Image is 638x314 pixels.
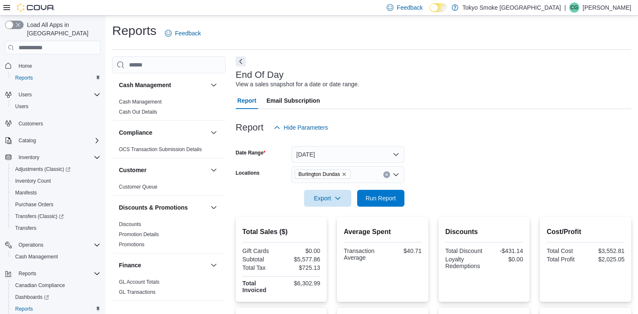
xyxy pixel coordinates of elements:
[209,165,219,175] button: Customer
[119,146,202,153] span: OCS Transaction Submission Details
[12,73,100,83] span: Reports
[119,81,171,89] h3: Cash Management
[12,188,40,198] a: Manifests
[12,73,36,83] a: Reports
[12,188,100,198] span: Manifests
[15,213,64,220] span: Transfers (Classic)
[119,261,207,269] button: Finance
[2,268,104,279] button: Reports
[119,128,152,137] h3: Compliance
[15,90,100,100] span: Users
[344,227,422,237] h2: Average Spent
[12,164,74,174] a: Adjustments (Classic)
[587,256,625,263] div: $2,025.05
[15,119,46,129] a: Customers
[12,223,40,233] a: Transfers
[19,242,43,248] span: Operations
[357,190,404,207] button: Run Report
[15,103,28,110] span: Users
[209,128,219,138] button: Compliance
[15,189,37,196] span: Manifests
[119,232,159,237] a: Promotion Details
[15,306,33,312] span: Reports
[8,163,104,175] a: Adjustments (Classic)
[209,80,219,90] button: Cash Management
[12,164,100,174] span: Adjustments (Classic)
[385,247,422,254] div: $40.71
[24,21,100,37] span: Load All Apps in [GEOGRAPHIC_DATA]
[119,279,159,285] span: GL Account Totals
[15,225,36,232] span: Transfers
[119,231,159,238] span: Promotion Details
[209,202,219,213] button: Discounts & Promotions
[342,172,347,177] button: Remove Burlington Dundas from selection in this group
[236,149,266,156] label: Date Range
[12,101,100,112] span: Users
[19,137,36,144] span: Catalog
[2,89,104,101] button: Users
[445,227,523,237] h2: Discounts
[8,101,104,112] button: Users
[119,203,207,212] button: Discounts & Promotions
[119,241,145,248] span: Promotions
[569,3,579,13] div: Craig Gill
[2,59,104,72] button: Home
[119,81,207,89] button: Cash Management
[236,170,260,176] label: Locations
[291,146,404,163] button: [DATE]
[486,256,523,263] div: $0.00
[119,166,146,174] h3: Customer
[430,12,430,13] span: Dark Mode
[119,184,157,190] a: Customer Queue
[2,239,104,251] button: Operations
[15,294,49,301] span: Dashboards
[19,154,39,161] span: Inventory
[112,277,226,301] div: Finance
[119,289,156,295] a: GL Transactions
[15,240,47,250] button: Operations
[8,291,104,303] a: Dashboards
[15,75,33,81] span: Reports
[175,29,201,37] span: Feedback
[119,98,162,105] span: Cash Management
[119,221,141,228] span: Discounts
[209,260,219,270] button: Finance
[304,190,351,207] button: Export
[12,176,54,186] a: Inventory Count
[546,247,584,254] div: Total Cost
[445,247,482,254] div: Total Discount
[242,247,280,254] div: Gift Cards
[8,210,104,222] a: Transfers (Classic)
[366,194,396,202] span: Run Report
[112,97,226,120] div: Cash Management
[15,166,70,173] span: Adjustments (Classic)
[15,136,39,146] button: Catalog
[430,3,447,12] input: Dark Mode
[571,3,578,13] span: CG
[12,223,100,233] span: Transfers
[283,256,320,263] div: $5,577.86
[15,136,100,146] span: Catalog
[564,3,566,13] p: |
[270,119,331,136] button: Hide Parameters
[2,152,104,163] button: Inventory
[283,280,320,287] div: $6,302.99
[15,178,51,184] span: Inventory Count
[119,109,157,115] a: Cash Out Details
[19,63,32,69] span: Home
[12,176,100,186] span: Inventory Count
[162,25,204,42] a: Feedback
[242,264,280,271] div: Total Tax
[397,3,423,12] span: Feedback
[583,3,631,13] p: [PERSON_NAME]
[119,279,159,285] a: GL Account Totals
[15,201,54,208] span: Purchase Orders
[19,120,43,127] span: Customers
[119,146,202,152] a: OCS Transaction Submission Details
[12,252,61,262] a: Cash Management
[12,101,32,112] a: Users
[445,256,482,269] div: Loyalty Redemptions
[119,242,145,247] a: Promotions
[393,171,399,178] button: Open list of options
